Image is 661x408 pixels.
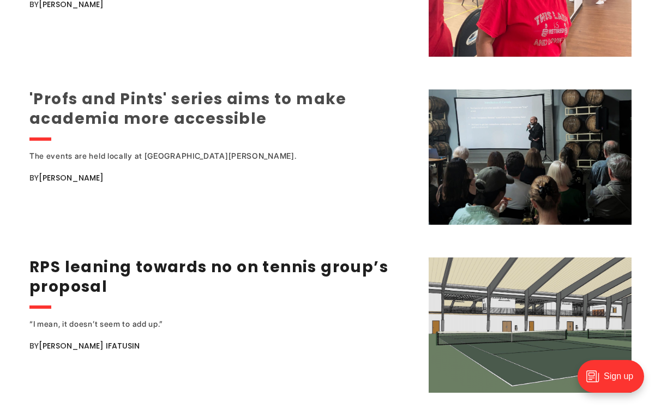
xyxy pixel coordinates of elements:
a: [PERSON_NAME] Ifatusin [39,340,140,351]
div: By [29,339,415,352]
div: By [29,171,415,184]
div: The events are held locally at [GEOGRAPHIC_DATA][PERSON_NAME]. [29,149,384,163]
iframe: portal-trigger [568,355,661,408]
div: “I mean, it doesn’t seem to add up.” [29,317,384,331]
img: 'Profs and Pints' series aims to make academia more accessible [429,89,632,225]
a: [PERSON_NAME] [39,172,104,183]
img: RPS leaning towards no on tennis group’s proposal [429,257,632,393]
a: 'Profs and Pints' series aims to make academia more accessible [29,88,347,129]
a: RPS leaning towards no on tennis group’s proposal [29,256,388,297]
